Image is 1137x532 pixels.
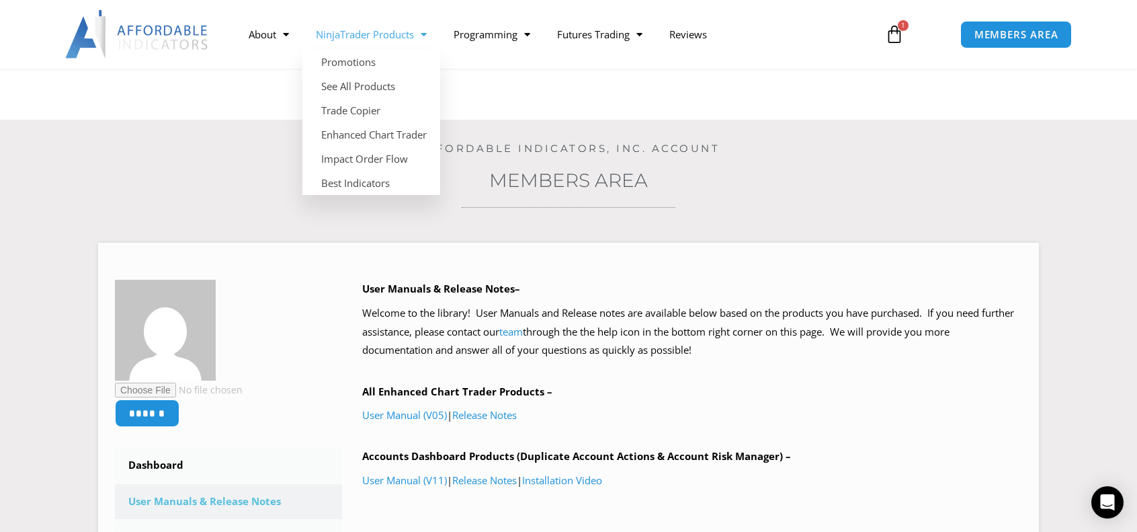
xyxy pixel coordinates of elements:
a: About [235,19,302,50]
a: MEMBERS AREA [960,21,1072,48]
a: Members Area [489,169,648,192]
span: 1 [898,20,909,31]
a: Trade Copier [302,98,440,122]
div: Open Intercom Messenger [1091,486,1124,519]
a: NinjaTrader Products [302,19,440,50]
b: Accounts Dashboard Products (Duplicate Account Actions & Account Risk Manager) – [362,449,791,463]
a: User Manuals & Release Notes [115,484,342,519]
a: 1 [865,15,924,54]
a: team [499,325,523,338]
ul: NinjaTrader Products [302,50,440,195]
a: User Manual (V05) [362,408,447,422]
a: Best Indicators [302,171,440,195]
a: See All Products [302,74,440,98]
a: Affordable Indicators, Inc. Account [417,142,720,155]
img: LogoAI | Affordable Indicators – NinjaTrader [65,10,210,59]
img: c9fd0fdab06c39403d004d4b3660bc7157f3cf58df9eb182cb975bf149ad25c4 [115,280,216,381]
a: Promotions [302,50,440,74]
a: User Manual (V11) [362,473,447,487]
b: User Manuals & Release Notes– [362,282,520,295]
a: Programming [440,19,544,50]
b: All Enhanced Chart Trader Products – [362,385,552,398]
a: Futures Trading [544,19,656,50]
a: Impact Order Flow [302,147,440,171]
a: Reviews [656,19,720,50]
p: Welcome to the library! User Manuals and Release notes are available below based on the products ... [362,304,1023,360]
a: Installation Video [522,473,602,487]
a: Release Notes [452,473,517,487]
span: MEMBERS AREA [974,30,1058,40]
p: | [362,406,1023,425]
a: Release Notes [452,408,517,422]
a: Dashboard [115,448,342,483]
nav: Menu [235,19,870,50]
p: | | [362,471,1023,490]
a: Enhanced Chart Trader [302,122,440,147]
